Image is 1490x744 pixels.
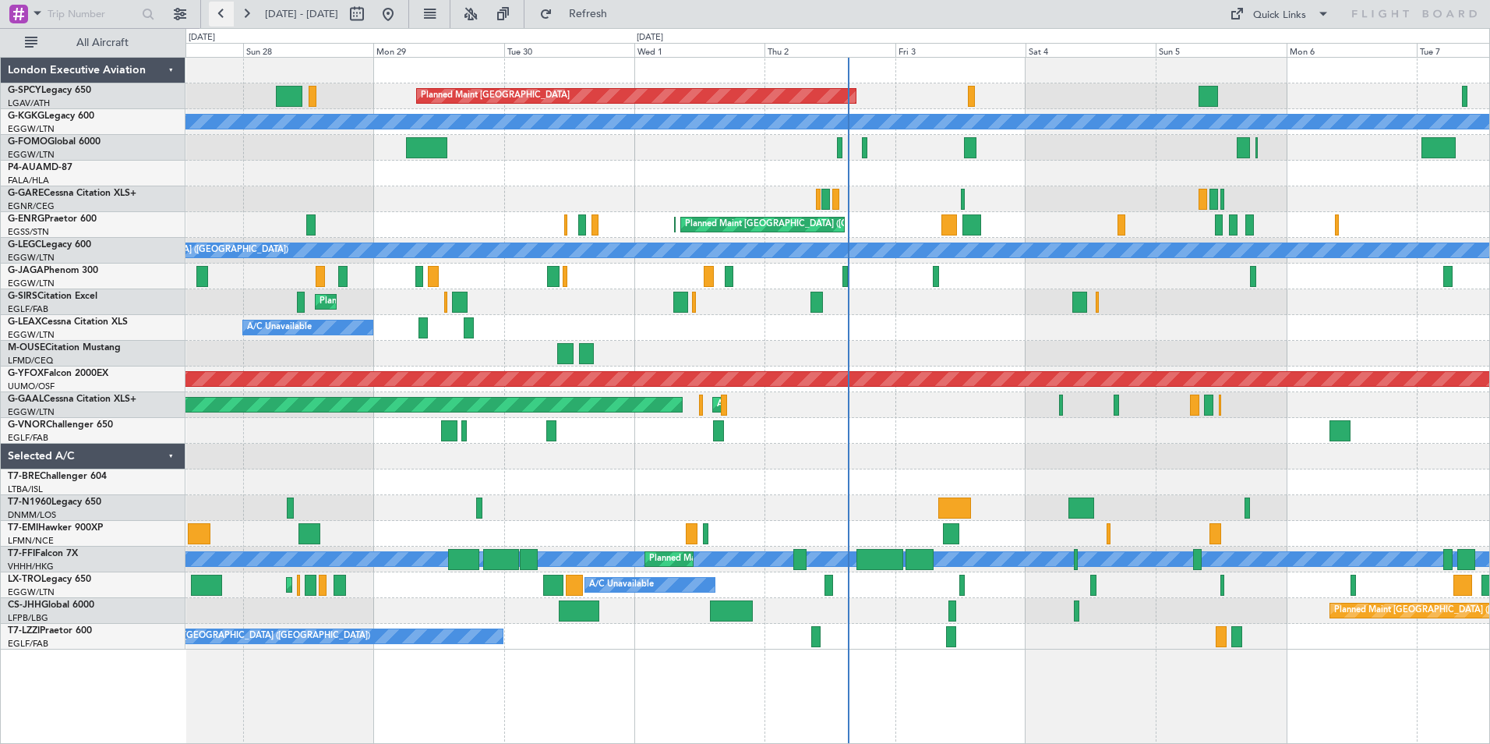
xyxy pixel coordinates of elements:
[8,575,91,584] a: LX-TROLegacy 650
[48,2,137,26] input: Trip Number
[8,214,44,224] span: G-ENRG
[8,626,40,636] span: T7-LZZI
[895,43,1026,57] div: Fri 3
[8,523,38,533] span: T7-EMI
[8,601,41,610] span: CS-JHH
[8,549,78,558] a: T7-FFIFalcon 7X
[8,292,97,301] a: G-SIRSCitation Excel
[8,355,53,367] a: LFMD/CEQ
[8,303,48,315] a: EGLF/FAB
[8,163,43,172] span: P4-AUA
[8,240,41,250] span: G-LEGC
[8,498,101,507] a: T7-N1960Legacy 650
[8,123,55,135] a: EGGW/LTN
[265,7,338,21] span: [DATE] - [DATE]
[8,626,92,636] a: T7-LZZIPraetor 600
[8,112,94,121] a: G-KGKGLegacy 600
[649,547,895,571] div: Planned Maint [GEOGRAPHIC_DATA] ([GEOGRAPHIC_DATA])
[8,149,55,161] a: EGGW/LTN
[8,137,48,147] span: G-FOMO
[8,638,48,650] a: EGLF/FAB
[8,484,43,495] a: LTBA/ISL
[8,189,44,198] span: G-GARE
[717,393,807,416] div: AOG Maint Dusseldorf
[8,575,41,584] span: LX-TRO
[41,37,164,48] span: All Aircraft
[8,498,51,507] span: T7-N1960
[8,214,97,224] a: G-ENRGPraetor 600
[8,175,49,186] a: FALA/HLA
[189,31,215,44] div: [DATE]
[8,266,44,275] span: G-JAGA
[8,317,128,327] a: G-LEAXCessna Citation XLS
[8,420,46,430] span: G-VNOR
[8,561,54,572] a: VHHH/HKG
[8,472,40,481] span: T7-BRE
[8,343,121,353] a: M-OUSECitation Mustang
[532,2,626,27] button: Refresh
[243,43,373,57] div: Sun 28
[8,420,113,430] a: G-VNORChallenger 650
[8,381,55,392] a: UUMO/OSF
[8,278,55,289] a: EGGW/LTN
[637,31,663,44] div: [DATE]
[8,97,50,109] a: LGAV/ATH
[685,213,930,236] div: Planned Maint [GEOGRAPHIC_DATA] ([GEOGRAPHIC_DATA])
[373,43,503,57] div: Mon 29
[8,343,45,353] span: M-OUSE
[589,573,654,597] div: A/C Unavailable
[8,86,91,95] a: G-SPCYLegacy 650
[8,266,98,275] a: G-JAGAPhenom 300
[8,523,103,533] a: T7-EMIHawker 900XP
[421,84,570,108] div: Planned Maint [GEOGRAPHIC_DATA]
[8,86,41,95] span: G-SPCY
[117,625,370,648] div: A/C Unavailable [GEOGRAPHIC_DATA] ([GEOGRAPHIC_DATA])
[291,573,536,597] div: Planned Maint [GEOGRAPHIC_DATA] ([GEOGRAPHIC_DATA])
[8,395,136,404] a: G-GAALCessna Citation XLS+
[8,369,44,378] span: G-YFOX
[1026,43,1156,57] div: Sat 4
[1253,8,1306,23] div: Quick Links
[8,509,56,521] a: DNMM/LOS
[8,612,48,624] a: LFPB/LBG
[8,601,94,610] a: CS-JHHGlobal 6000
[1156,43,1286,57] div: Sun 5
[8,317,41,327] span: G-LEAX
[8,240,91,250] a: G-LEGCLegacy 600
[247,316,312,339] div: A/C Unavailable
[8,226,49,238] a: EGSS/STN
[8,112,44,121] span: G-KGKG
[556,9,621,19] span: Refresh
[8,137,101,147] a: G-FOMOGlobal 6000
[8,189,136,198] a: G-GARECessna Citation XLS+
[8,432,48,444] a: EGLF/FAB
[8,549,35,558] span: T7-FFI
[8,252,55,264] a: EGGW/LTN
[1287,43,1417,57] div: Mon 6
[764,43,895,57] div: Thu 2
[1222,2,1337,27] button: Quick Links
[8,163,72,172] a: P4-AUAMD-87
[634,43,764,57] div: Wed 1
[320,290,565,314] div: Planned Maint [GEOGRAPHIC_DATA] ([GEOGRAPHIC_DATA])
[8,200,55,212] a: EGNR/CEG
[8,329,55,341] a: EGGW/LTN
[8,472,107,481] a: T7-BREChallenger 604
[8,535,54,547] a: LFMN/NCE
[17,30,169,55] button: All Aircraft
[8,369,108,378] a: G-YFOXFalcon 2000EX
[8,395,44,404] span: G-GAAL
[8,292,37,301] span: G-SIRS
[504,43,634,57] div: Tue 30
[8,406,55,418] a: EGGW/LTN
[8,586,55,598] a: EGGW/LTN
